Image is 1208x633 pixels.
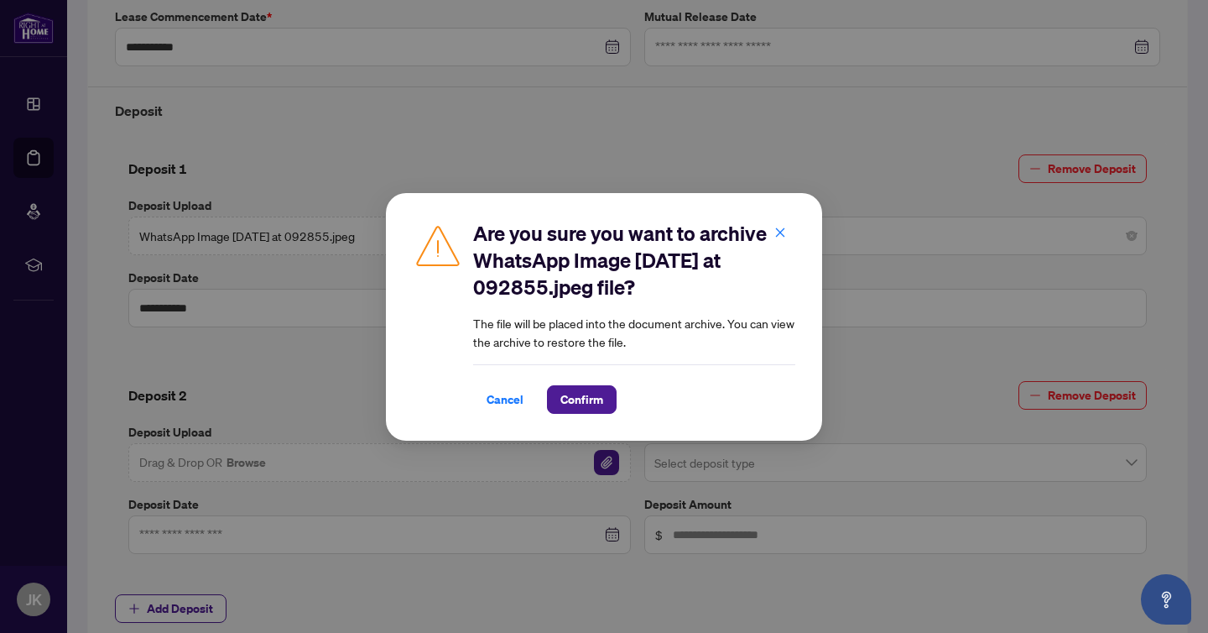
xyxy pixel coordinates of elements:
[487,386,523,413] span: Cancel
[774,226,786,238] span: close
[1141,574,1191,625] button: Open asap
[560,386,603,413] span: Confirm
[547,385,617,414] button: Confirm
[473,220,795,301] h2: Are you sure you want to archive WhatsApp Image [DATE] at 092855.jpeg file?
[473,385,537,414] button: Cancel
[413,220,463,270] img: Caution Icon
[473,220,795,414] div: The file will be placed into the document archive. You can view the archive to restore the file.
